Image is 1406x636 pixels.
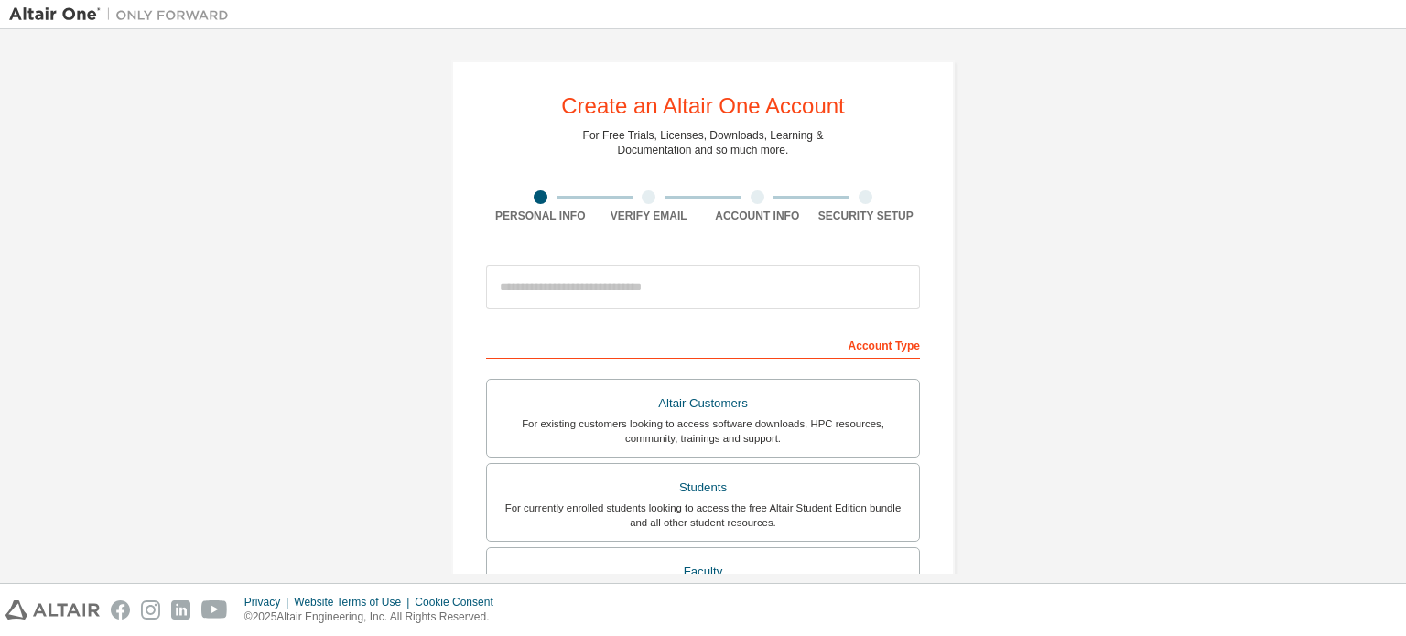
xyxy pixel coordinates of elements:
div: Verify Email [595,209,704,223]
img: youtube.svg [201,600,228,620]
div: Altair Customers [498,391,908,416]
div: Account Type [486,329,920,359]
div: For existing customers looking to access software downloads, HPC resources, community, trainings ... [498,416,908,446]
img: facebook.svg [111,600,130,620]
div: Account Info [703,209,812,223]
img: Altair One [9,5,238,24]
img: linkedin.svg [171,600,190,620]
p: © 2025 Altair Engineering, Inc. All Rights Reserved. [244,609,504,625]
div: Cookie Consent [415,595,503,609]
div: Create an Altair One Account [561,95,845,117]
div: Security Setup [812,209,921,223]
img: instagram.svg [141,600,160,620]
div: For currently enrolled students looking to access the free Altair Student Edition bundle and all ... [498,501,908,530]
div: For Free Trials, Licenses, Downloads, Learning & Documentation and so much more. [583,128,824,157]
div: Students [498,475,908,501]
img: altair_logo.svg [5,600,100,620]
div: Faculty [498,559,908,585]
div: Website Terms of Use [294,595,415,609]
div: Privacy [244,595,294,609]
div: Personal Info [486,209,595,223]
